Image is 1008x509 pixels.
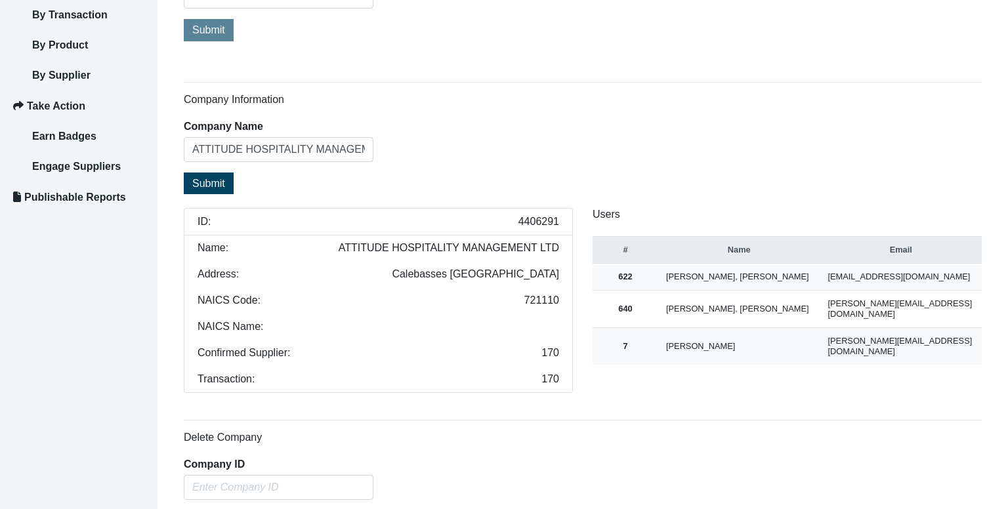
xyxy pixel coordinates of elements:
[32,131,96,142] span: Earn Badges
[820,237,982,264] th: Email
[88,73,240,91] div: Chat with us now
[658,291,820,328] td: [PERSON_NAME], [PERSON_NAME]
[658,237,820,264] th: Name
[658,264,820,291] td: [PERSON_NAME], [PERSON_NAME]
[658,328,820,365] td: [PERSON_NAME]
[184,208,573,235] li: ID:
[184,366,573,393] li: Transaction:
[184,137,373,162] input: Type the name of the organization
[184,340,573,367] li: Confirmed Supplier:
[32,39,88,51] span: By Product
[541,348,559,358] span: 170
[184,121,263,132] label: Company Name
[184,314,573,340] li: NAICS Name:
[17,199,240,393] textarea: Type your message and hit 'Enter'
[184,173,234,194] button: Submit
[593,328,658,365] th: 7
[32,161,121,172] span: Engage Suppliers
[215,7,247,38] div: Minimize live chat window
[17,160,240,189] input: Enter your email address
[32,70,91,81] span: By Supplier
[184,235,573,262] li: Name:
[192,24,225,35] span: Submit
[524,295,559,306] span: 721110
[184,431,982,443] h6: Delete Company
[392,269,559,279] span: Calebasses [GEOGRAPHIC_DATA]
[184,261,573,288] li: Address:
[541,374,559,384] span: 170
[24,192,126,203] span: Publishable Reports
[593,237,658,264] th: #
[518,216,559,227] span: 4406291
[184,475,373,500] input: Enter Company ID
[184,93,982,106] h6: Company Information
[184,19,234,41] button: Submit
[339,243,559,253] span: ATTITUDE HOSPITALITY MANAGEMENT LTD
[593,208,982,220] h6: Users
[820,328,982,365] td: [PERSON_NAME][EMAIL_ADDRESS][DOMAIN_NAME]
[820,264,982,291] td: [EMAIL_ADDRESS][DOMAIN_NAME]
[178,404,238,422] em: Start Chat
[820,291,982,328] td: [PERSON_NAME][EMAIL_ADDRESS][DOMAIN_NAME]
[17,121,240,150] input: Enter your last name
[32,9,108,20] span: By Transaction
[14,72,34,92] div: Navigation go back
[184,459,245,470] label: Company ID
[593,291,658,328] th: 640
[593,264,658,291] th: 622
[192,178,225,189] span: Submit
[184,287,573,314] li: NAICS Code:
[27,100,85,112] span: Take Action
